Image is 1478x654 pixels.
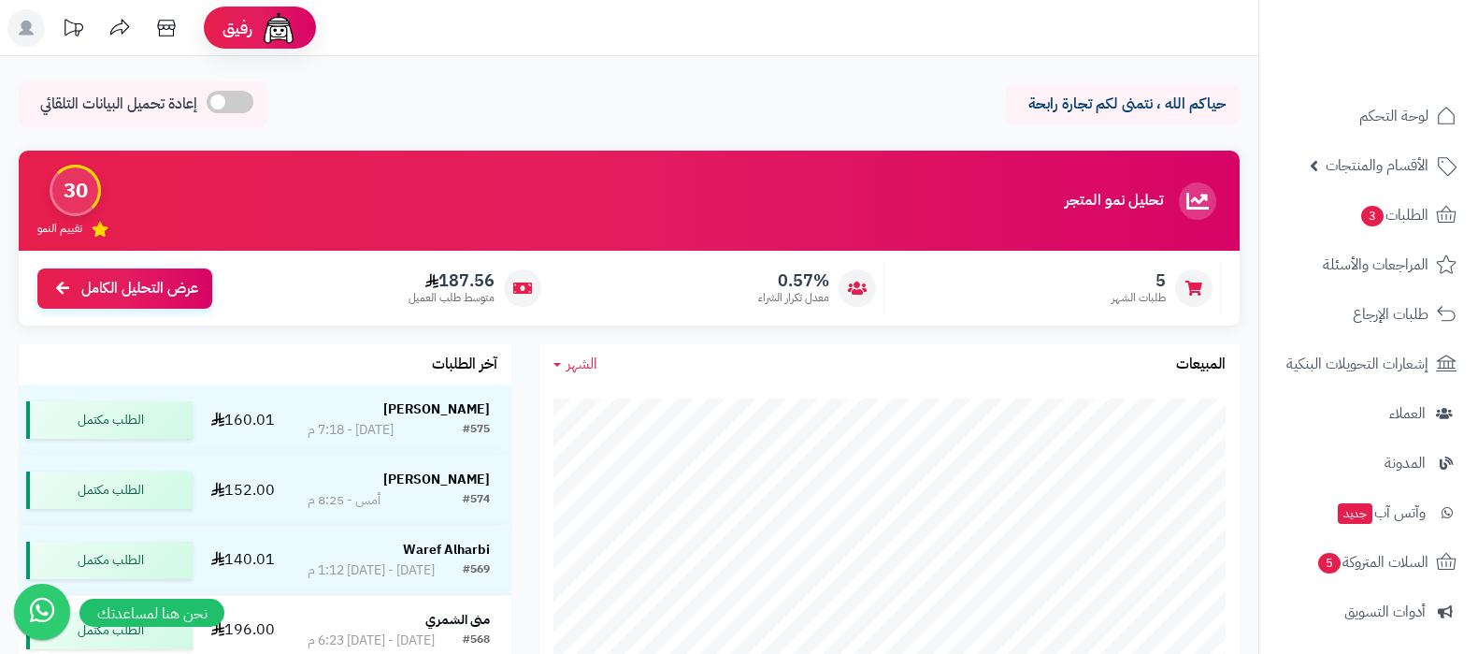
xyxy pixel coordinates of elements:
span: السلات المتروكة [1316,549,1428,575]
a: العملاء [1270,391,1467,436]
a: الشهر [553,354,597,375]
a: طلبات الإرجاع [1270,292,1467,337]
div: #574 [463,491,490,510]
a: أدوات التسويق [1270,589,1467,634]
span: الشهر [567,353,597,375]
strong: [PERSON_NAME] [383,470,490,489]
div: الطلب مكتمل [26,472,193,509]
span: تقييم النمو [37,221,82,237]
td: 140.01 [200,526,286,595]
a: المدونة [1270,441,1467,486]
div: #568 [463,632,490,650]
span: وآتس آب [1336,500,1426,526]
span: متوسط طلب العميل [409,290,495,306]
span: عرض التحليل الكامل [81,278,198,299]
span: لوحة التحكم [1359,103,1428,129]
div: الطلب مكتمل [26,401,193,439]
strong: منى الشمري [425,610,490,630]
p: حياكم الله ، نتمنى لكم تجارة رابحة [1020,94,1226,115]
strong: [PERSON_NAME] [383,400,490,419]
div: [DATE] - [DATE] 6:23 م [308,632,435,650]
span: طلبات الإرجاع [1353,301,1428,327]
strong: Waref Alharbi [403,540,490,560]
a: الطلبات3 [1270,193,1467,238]
div: [DATE] - [DATE] 1:12 م [308,561,435,580]
td: 152.00 [200,456,286,525]
span: 5 [1317,552,1342,574]
h3: آخر الطلبات [432,356,497,373]
h3: المبيعات [1176,356,1226,373]
span: الأقسام والمنتجات [1326,153,1428,179]
h3: تحليل نمو المتجر [1065,193,1163,210]
td: 160.01 [200,385,286,455]
span: جديد [1338,503,1372,524]
span: المدونة [1385,450,1426,476]
span: رفيق [222,17,252,39]
a: السلات المتروكة5 [1270,540,1467,585]
span: 0.57% [758,270,829,291]
span: طلبات الشهر [1112,290,1166,306]
span: المراجعات والأسئلة [1323,252,1428,278]
div: الطلب مكتمل [26,612,193,649]
span: 5 [1112,270,1166,291]
a: لوحة التحكم [1270,94,1467,138]
a: تحديثات المنصة [50,9,96,51]
div: #575 [463,421,490,440]
div: أمس - 8:25 م [308,491,380,510]
span: الطلبات [1359,202,1428,228]
span: 187.56 [409,270,495,291]
a: إشعارات التحويلات البنكية [1270,342,1467,386]
a: وآتس آبجديد [1270,490,1467,535]
a: عرض التحليل الكامل [37,269,212,309]
span: العملاء [1389,400,1426,427]
img: logo-2.png [1351,14,1460,53]
div: [DATE] - 7:18 م [308,421,394,440]
div: #569 [463,561,490,580]
span: معدل تكرار الشراء [758,290,829,306]
span: 3 [1360,205,1385,227]
div: الطلب مكتمل [26,542,193,579]
img: ai-face.png [260,9,297,47]
span: إعادة تحميل البيانات التلقائي [40,94,197,115]
a: المراجعات والأسئلة [1270,242,1467,287]
span: إشعارات التحويلات البنكية [1286,351,1428,377]
span: أدوات التسويق [1344,599,1426,625]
